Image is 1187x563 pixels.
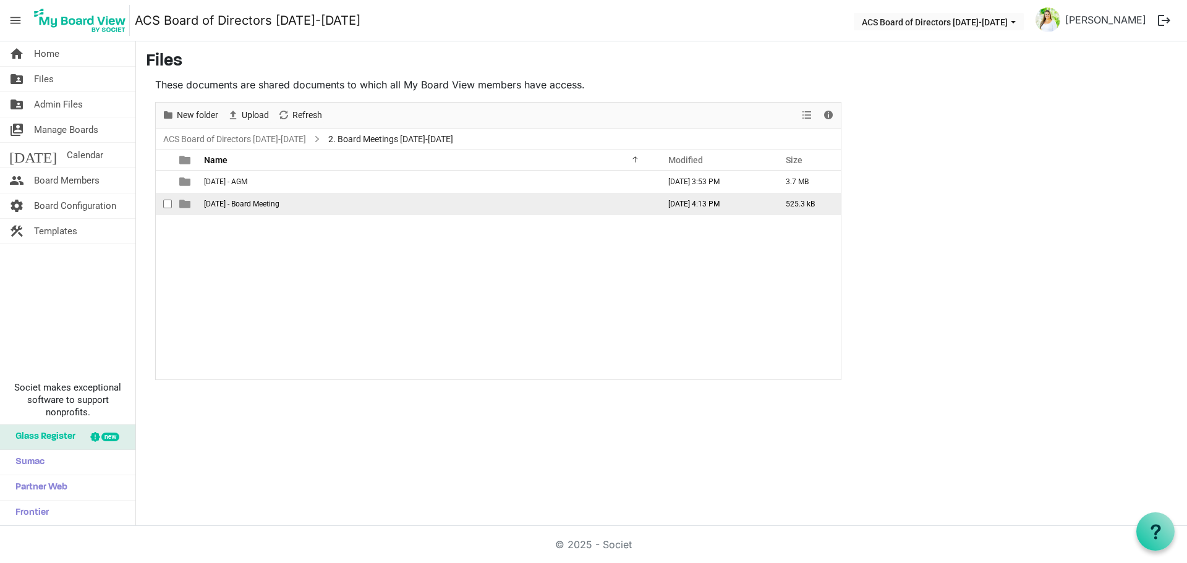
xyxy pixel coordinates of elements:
span: switch_account [9,117,24,142]
span: Societ makes exceptional software to support nonprofits. [6,381,130,418]
td: September 25 2025 - Board Meeting is template cell column header Name [200,193,655,215]
span: menu [4,9,27,32]
span: Sumac [9,450,45,475]
span: New folder [176,108,219,123]
h3: Files [146,51,1177,72]
button: Details [820,108,837,123]
a: [PERSON_NAME] [1060,7,1151,32]
button: New folder [160,108,221,123]
div: New folder [158,103,223,129]
span: Partner Web [9,475,67,500]
button: logout [1151,7,1177,33]
div: Details [818,103,839,129]
span: settings [9,193,24,218]
span: people [9,168,24,193]
span: folder_shared [9,92,24,117]
span: Board Members [34,168,100,193]
span: Refresh [291,108,323,123]
a: ACS Board of Directors [DATE]-[DATE] [161,132,308,147]
td: 525.3 kB is template cell column header Size [773,193,841,215]
td: September 24, 2025 3:53 PM column header Modified [655,171,773,193]
span: 2. Board Meetings [DATE]-[DATE] [326,132,456,147]
span: Frontier [9,501,49,525]
a: © 2025 - Societ [555,538,632,551]
span: Upload [240,108,270,123]
button: View dropdownbutton [799,108,814,123]
div: new [101,433,119,441]
a: My Board View Logo [30,5,135,36]
p: These documents are shared documents to which all My Board View members have access. [155,77,841,92]
img: P1o51ie7xrVY5UL7ARWEW2r7gNC2P9H9vlLPs2zch7fLSXidsvLolGPwwA3uyx8AkiPPL2cfIerVbTx3yTZ2nQ_thumb.png [1036,7,1060,32]
span: [DATE] - AGM [204,177,247,186]
span: Size [786,155,802,165]
a: ACS Board of Directors [DATE]-[DATE] [135,8,360,33]
span: Board Configuration [34,193,116,218]
td: September 24, 2025 4:13 PM column header Modified [655,193,773,215]
img: My Board View Logo [30,5,130,36]
button: ACS Board of Directors 2024-2025 dropdownbutton [854,13,1024,30]
td: checkbox [156,171,172,193]
div: Upload [223,103,273,129]
button: Refresh [276,108,325,123]
span: Templates [34,219,77,243]
td: checkbox [156,193,172,215]
button: Upload [225,108,271,123]
span: home [9,41,24,66]
div: View [797,103,818,129]
span: Calendar [67,143,103,167]
span: Name [204,155,228,165]
td: is template cell column header type [172,193,200,215]
td: September 25 2025 - AGM is template cell column header Name [200,171,655,193]
span: Modified [668,155,703,165]
span: Home [34,41,59,66]
div: Refresh [273,103,326,129]
span: folder_shared [9,67,24,91]
span: Manage Boards [34,117,98,142]
td: is template cell column header type [172,171,200,193]
span: Admin Files [34,92,83,117]
td: 3.7 MB is template cell column header Size [773,171,841,193]
span: construction [9,219,24,243]
span: [DATE] [9,143,57,167]
span: Glass Register [9,425,75,449]
span: [DATE] - Board Meeting [204,200,279,208]
span: Files [34,67,54,91]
